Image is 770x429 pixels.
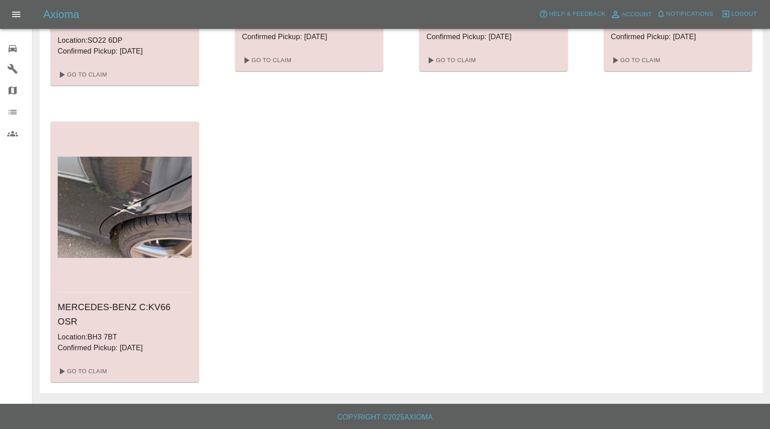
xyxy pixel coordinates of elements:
button: Help & Feedback [537,7,607,21]
h6: Copyright © 2025 Axioma [7,411,763,424]
a: Account [608,7,654,22]
p: Confirmed Pickup: [DATE] [242,32,376,42]
a: Go To Claim [607,53,663,68]
p: Confirmed Pickup: [DATE] [426,32,561,42]
a: Go To Claim [423,53,478,68]
h6: MERCEDES-BENZ C : KV66 OSR [58,300,192,329]
p: Confirmed Pickup: [DATE] [611,32,745,42]
span: Logout [731,9,757,19]
p: Confirmed Pickup: [DATE] [58,46,192,57]
p: Confirmed Pickup: [DATE] [58,343,192,353]
a: Go To Claim [54,364,109,379]
span: Notifications [666,9,713,19]
a: Go To Claim [54,68,109,82]
span: Help & Feedback [549,9,605,19]
a: Go To Claim [239,53,294,68]
span: Account [622,9,652,20]
p: Location: BH3 7BT [58,332,192,343]
button: Open drawer [5,4,27,25]
p: Location: SO22 6DP [58,35,192,46]
h5: Axioma [43,7,79,22]
button: Notifications [654,7,716,21]
button: Logout [719,7,759,21]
